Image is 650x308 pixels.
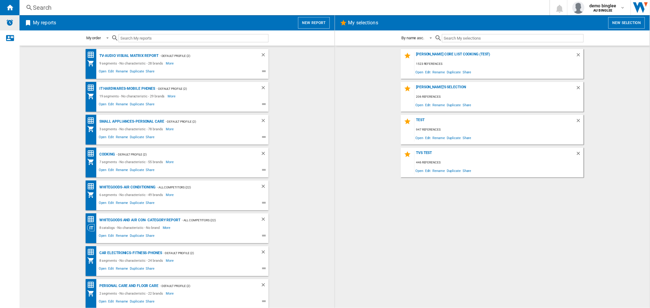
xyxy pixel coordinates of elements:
span: Share [462,134,472,142]
div: 9 segments - No characteristic - 28 brands [98,60,166,67]
span: Duplicate [129,68,145,76]
span: Duplicate [446,101,462,109]
div: My Assortment [87,60,98,67]
span: Open [98,101,108,109]
span: Rename [432,68,446,76]
button: New report [298,17,329,29]
div: Price Matrix [87,215,98,223]
div: Delete [261,249,268,257]
div: - Default profile (2) [158,282,248,290]
div: Delete [576,52,584,60]
div: test [414,118,576,126]
span: Open [98,233,108,240]
span: Rename [115,266,129,273]
span: Open [98,266,108,273]
span: Rename [115,68,129,76]
span: Edit [424,68,432,76]
span: Edit [107,167,115,174]
span: Open [414,101,424,109]
span: Share [145,167,155,174]
span: Open [414,166,424,175]
span: Rename [115,200,129,207]
div: Delete [261,151,268,158]
span: Rename [432,101,446,109]
div: - Default profile (2) [162,249,248,257]
span: Open [98,68,108,76]
div: - Default profile (2) [115,151,248,158]
div: Price Matrix [87,248,98,256]
span: Edit [424,166,432,175]
div: Price Matrix [87,281,98,289]
span: Open [98,200,108,207]
span: Rename [115,167,129,174]
span: More [166,191,175,198]
span: Open [98,167,108,174]
div: 8 catalogs - No characteristic - No brand [98,224,163,231]
span: Edit [107,200,115,207]
div: 19 segments - No characteristic - 29 brands [98,93,168,100]
span: Duplicate [446,134,462,142]
span: Edit [424,101,432,109]
div: 3 segments - No characteristic - 78 brands [98,125,166,133]
div: Price Matrix [87,150,98,157]
div: 7 segments - No characteristic - 55 brands [98,158,166,166]
span: More [163,224,172,231]
div: Delete [576,118,584,126]
div: Delete [261,52,268,60]
span: Duplicate [129,101,145,109]
div: My Assortment [87,290,98,297]
input: Search My selections [442,34,584,42]
span: Duplicate [129,134,145,142]
h2: My selections [347,17,379,29]
div: - Default profile (2) [164,118,248,125]
div: Cooking [98,151,115,158]
span: More [166,257,175,264]
div: [PERSON_NAME]'s Selection [414,85,576,93]
div: Search [33,3,534,12]
span: Rename [432,134,446,142]
div: Delete [261,216,268,224]
span: Duplicate [446,166,462,175]
span: Share [145,299,155,306]
span: Duplicate [129,299,145,306]
div: 2 segments - No characteristic - 22 brands [98,290,166,297]
img: alerts-logo.svg [6,19,13,26]
div: My Assortment [87,125,98,133]
div: Whitegoods and Air Con- Category Report [98,216,180,224]
span: More [166,125,175,133]
span: More [166,60,175,67]
h2: My reports [32,17,57,29]
span: Rename [432,166,446,175]
span: Share [145,134,155,142]
span: Rename [115,134,129,142]
div: 947 references [414,126,584,134]
span: Share [462,101,472,109]
div: Delete [576,151,584,159]
span: Open [414,68,424,76]
div: Category View [87,224,98,231]
div: - Default profile (2) [155,85,248,93]
div: Delete [261,184,268,191]
div: - All Competitors (22) [180,216,248,224]
div: [PERSON_NAME] Core list Cooking (Test) [414,52,576,60]
span: Edit [107,101,115,109]
div: Price Matrix [87,183,98,190]
div: Price Matrix [87,84,98,92]
div: Small Appliances-Personal Care [98,118,164,125]
div: My order [86,36,101,40]
div: Delete [261,282,268,290]
div: - All Competitors (22) [155,184,248,191]
div: 446 references [414,159,584,166]
div: 6 segments - No characteristic - 49 brands [98,191,166,198]
span: Duplicate [129,233,145,240]
span: Share [145,266,155,273]
div: My Assortment [87,191,98,198]
span: More [166,290,175,297]
div: Price Matrix [87,51,98,59]
div: TVs Test [414,151,576,159]
span: Rename [115,233,129,240]
span: Edit [107,68,115,76]
span: Share [462,68,472,76]
span: Share [145,200,155,207]
span: Open [98,299,108,306]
